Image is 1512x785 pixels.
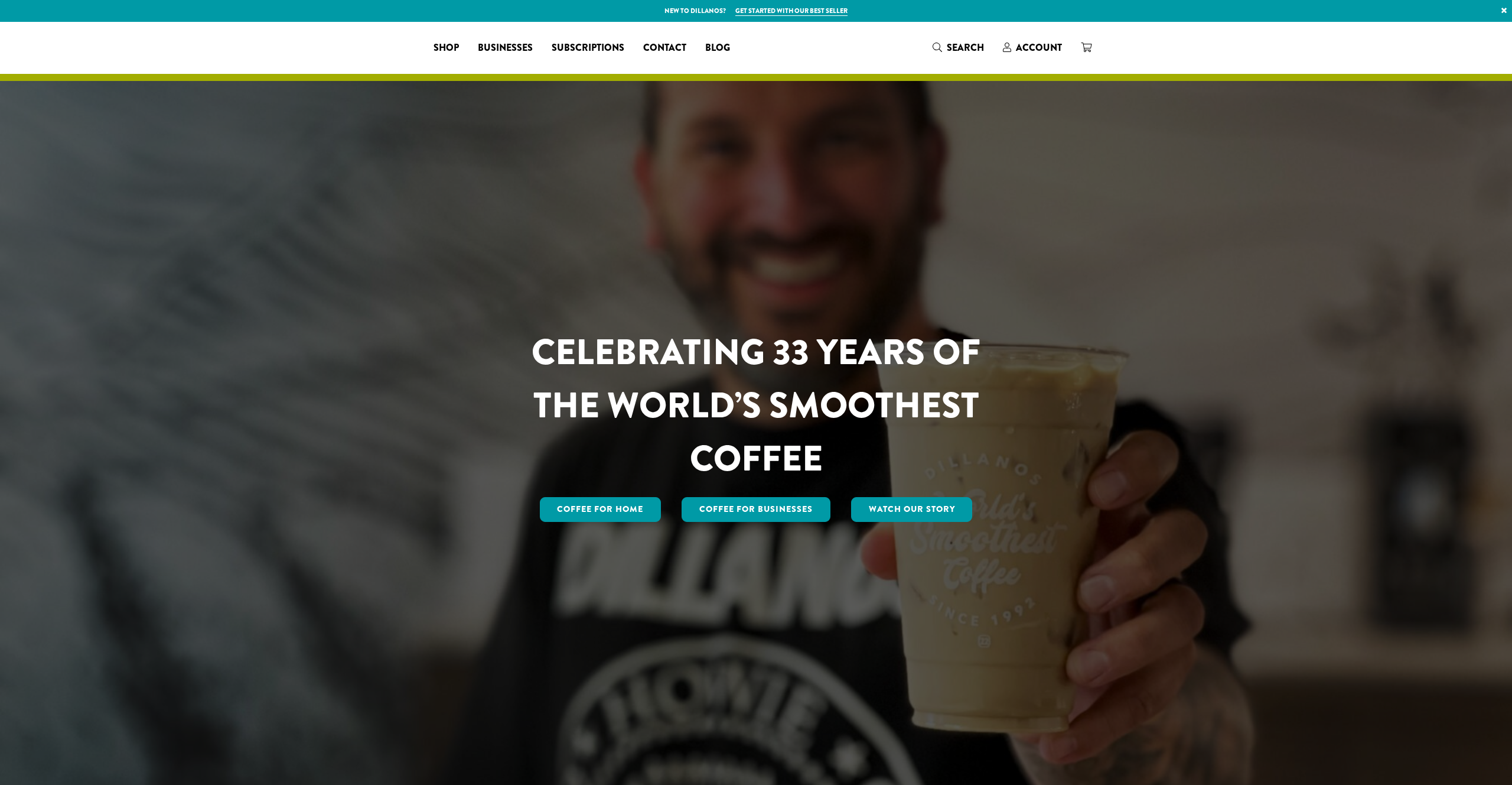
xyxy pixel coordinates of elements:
span: Subscriptions [552,41,624,56]
span: Blog [705,41,730,56]
span: Account [1016,41,1062,54]
a: Search [923,38,993,57]
a: Coffee For Businesses [682,497,830,522]
a: Watch Our Story [851,497,973,522]
span: Search [947,41,984,54]
span: Businesses [478,41,533,56]
a: Shop [424,38,468,57]
span: Shop [434,41,459,56]
h1: CELEBRATING 33 YEARS OF THE WORLD’S SMOOTHEST COFFEE [497,326,1015,485]
span: Contact [643,41,686,56]
a: Coffee for Home [540,497,661,522]
a: Get started with our best seller [735,6,848,16]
